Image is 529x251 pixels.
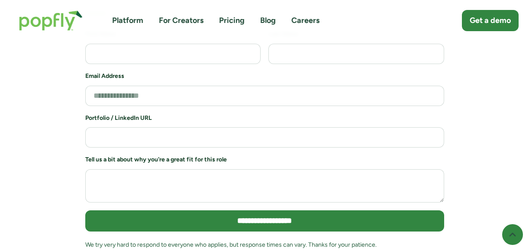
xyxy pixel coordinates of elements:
a: For Creators [159,15,203,26]
a: Get a demo [462,10,519,31]
a: Pricing [219,15,245,26]
div: Get a demo [470,15,511,26]
h6: Tell us a bit about why you're a great fit for this role [85,155,444,164]
h6: Portfolio / LinkedIn URL [85,114,444,122]
a: Blog [260,15,276,26]
a: Platform [112,15,143,26]
a: Careers [291,15,319,26]
h6: Email Address [85,72,444,80]
a: home [10,2,91,39]
div: We try very hard to respond to everyone who applies, but response times can vary. Thanks for your... [85,239,444,250]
